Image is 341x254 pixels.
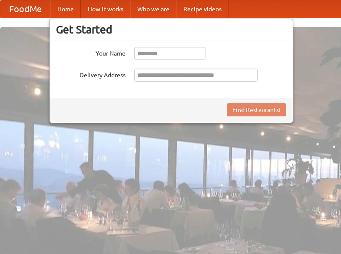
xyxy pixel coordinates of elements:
[56,69,126,79] label: Delivery Address
[176,0,228,18] a: Recipe videos
[227,103,286,116] button: Find Restaurants!
[56,23,286,36] h3: Get Started
[0,0,50,18] a: FoodMe
[130,0,176,18] a: Who we are
[81,0,130,18] a: How it works
[50,0,81,18] a: Home
[56,47,126,58] label: Your Name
